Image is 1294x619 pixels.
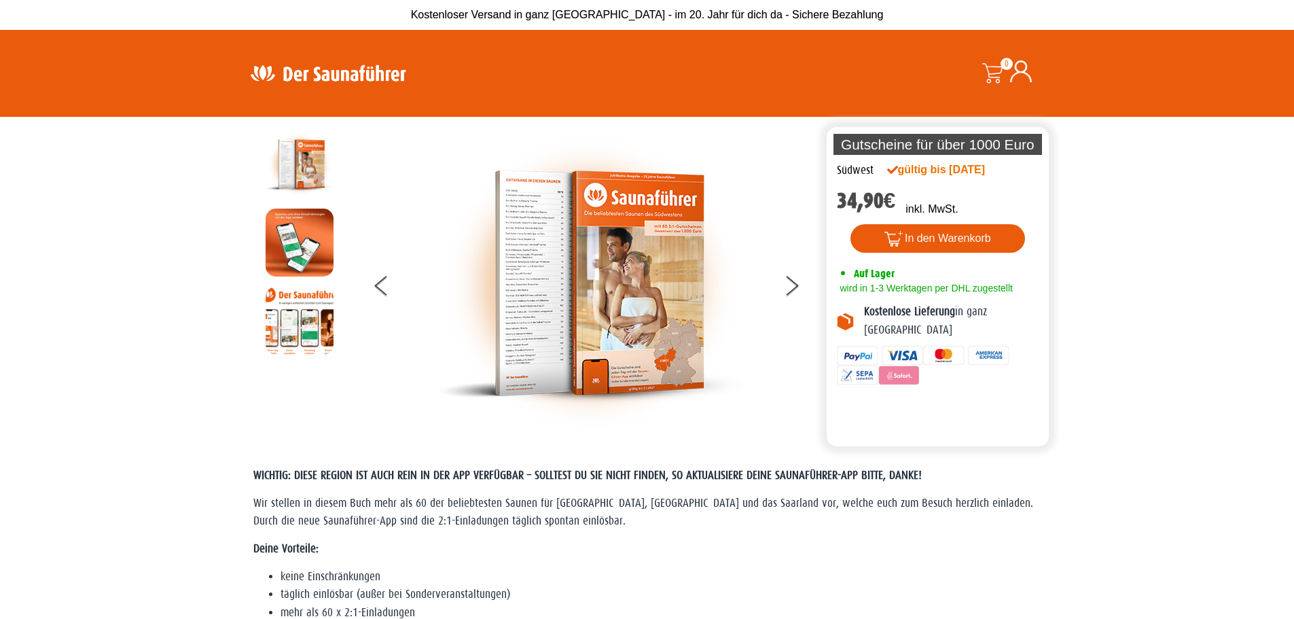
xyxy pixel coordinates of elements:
strong: Deine Vorteile: [253,542,319,555]
span: Kostenloser Versand in ganz [GEOGRAPHIC_DATA] - im 20. Jahr für dich da - Sichere Bezahlung [411,9,884,20]
span: € [884,188,896,213]
bdi: 34,90 [837,188,896,213]
li: keine Einschränkungen [281,568,1041,586]
span: wird in 1-3 Werktagen per DHL zugestellt [837,283,1013,294]
p: inkl. MwSt. [905,201,958,217]
img: Anleitung7tn [266,287,334,355]
b: Kostenlose Lieferung [864,305,955,318]
img: der-saunafuehrer-2025-suedwest [438,130,744,436]
div: Südwest [837,162,874,179]
span: 0 [1001,58,1013,70]
p: Gutscheine für über 1000 Euro [833,134,1043,155]
button: In den Warenkorb [850,224,1025,253]
div: gültig bis [DATE] [887,162,1015,178]
li: täglich einlösbar (außer bei Sonderveranstaltungen) [281,586,1041,603]
p: in ganz [GEOGRAPHIC_DATA] [864,303,1039,339]
span: Auf Lager [854,267,895,280]
span: WICHTIG: DIESE REGION IST AUCH REIN IN DER APP VERFÜGBAR – SOLLTEST DU SIE NICHT FINDEN, SO AKTUA... [253,469,922,482]
img: MOCKUP-iPhone_regional [266,209,334,277]
img: der-saunafuehrer-2025-suedwest [266,130,334,198]
span: Wir stellen in diesem Buch mehr als 60 der beliebtesten Saunen für [GEOGRAPHIC_DATA], [GEOGRAPHIC... [253,497,1033,527]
